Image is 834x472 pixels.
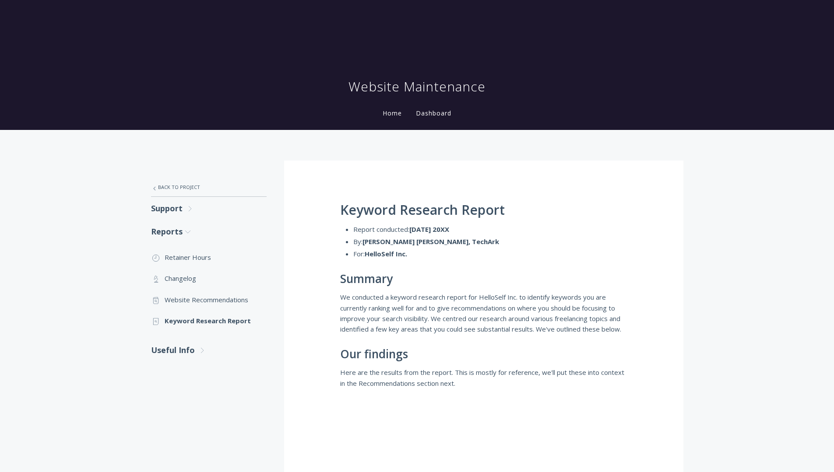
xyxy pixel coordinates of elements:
[340,367,627,388] p: Here are the results from the report. This is mostly for reference, we'll put these into context ...
[353,248,627,259] li: For:
[340,348,627,361] h2: Our findings
[151,268,267,289] a: Changelog
[151,310,267,331] a: Keyword Research Report
[151,339,267,362] a: Useful Info
[353,236,627,247] li: By:
[340,292,627,335] p: We conducted a keyword research report for HelloSelf Inc. to identify keywords you are currently ...
[353,224,627,234] li: Report conducted:
[151,197,267,220] a: Support
[151,220,267,243] a: Reports
[340,203,627,217] h1: Keyword Research Report
[151,178,267,196] a: Back to Project
[348,78,486,95] h1: Website Maintenance
[365,249,407,258] strong: HelloSelf Inc.
[362,237,499,246] strong: [PERSON_NAME] [PERSON_NAME], TechArk
[381,109,404,117] a: Home
[414,109,453,117] a: Dashboard
[151,289,267,310] a: Website Recommendations
[340,273,627,286] h2: Summary
[151,247,267,268] a: Retainer Hours
[409,225,449,234] strong: [DATE] 20XX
